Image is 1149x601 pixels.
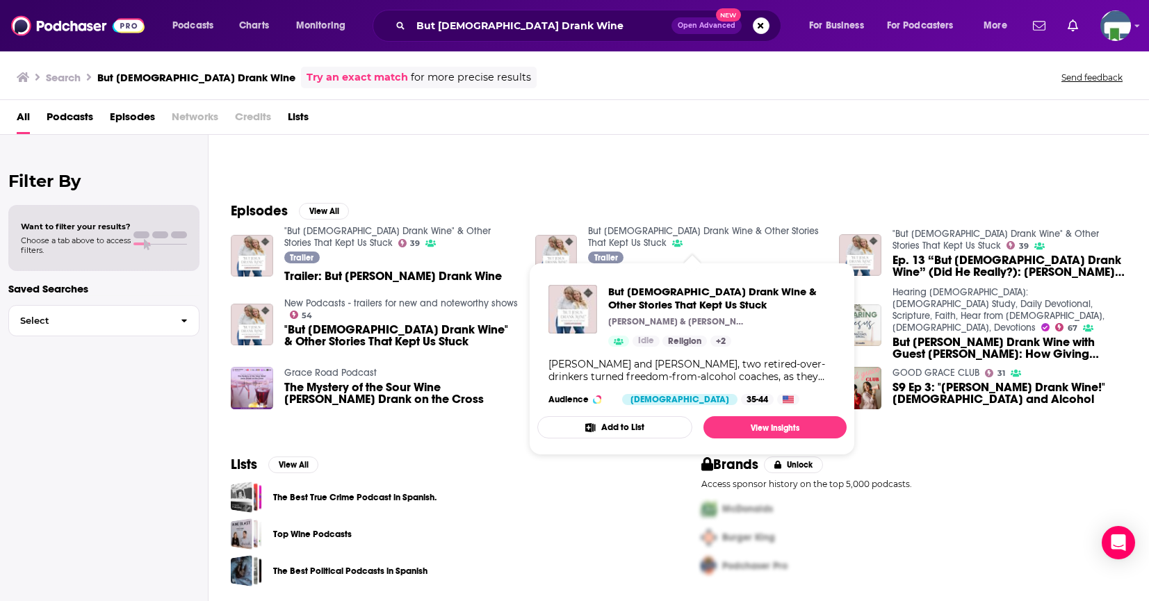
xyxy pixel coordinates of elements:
[878,15,974,37] button: open menu
[97,71,295,84] h3: But [DEMOGRAPHIC_DATA] Drank Wine
[235,106,271,134] span: Credits
[290,254,313,262] span: Trailer
[11,13,145,39] img: Podchaser - Follow, Share and Rate Podcasts
[231,456,318,473] a: ListsView All
[17,106,30,134] span: All
[893,228,1099,252] a: "But Jesus Drank Wine" & Other Stories That Kept Us Stuck
[231,518,262,550] a: Top Wine Podcasts
[984,16,1007,35] span: More
[1027,14,1051,38] a: Show notifications dropdown
[662,336,707,347] a: Religion
[710,336,731,347] a: +2
[1100,10,1131,41] img: User Profile
[548,358,836,383] div: [PERSON_NAME] and [PERSON_NAME], two retired-over-drinkers turned freedom-from-alcohol coaches, a...
[273,527,352,542] a: Top Wine Podcasts
[974,15,1025,37] button: open menu
[594,254,618,262] span: Trailer
[163,15,231,37] button: open menu
[21,236,131,255] span: Choose a tab above to access filters.
[288,106,309,134] span: Lists
[608,285,836,311] a: But Jesus Drank Wine & Other Stories That Kept Us Stuck
[386,10,794,42] div: Search podcasts, credits, & more...
[548,285,597,334] img: But Jesus Drank Wine & Other Stories That Kept Us Stuck
[1100,10,1131,41] span: Logged in as KCMedia
[284,381,519,405] span: The Mystery of the Sour Wine [PERSON_NAME] Drank on the Cross
[302,313,312,319] span: 54
[172,106,218,134] span: Networks
[893,254,1127,278] a: Ep. 13 “But Jesus Drank Wine” (Did He Really?): Pastor David (Re-Release)
[716,8,741,22] span: New
[284,324,519,347] a: "But Jesus Drank Wine" & Other Stories That Kept Us Stuck
[47,106,93,134] a: Podcasts
[1055,323,1077,331] a: 67
[284,270,502,282] a: Trailer: But Jesus Drank Wine
[231,367,273,409] a: The Mystery of the Sour Wine Jesus Drank on the Cross
[230,15,277,37] a: Charts
[1057,72,1127,83] button: Send feedback
[8,171,199,191] h2: Filter By
[696,552,722,580] img: Third Pro Logo
[110,106,155,134] a: Episodes
[638,334,654,348] span: Idle
[703,416,847,438] a: View Insights
[231,304,273,346] img: "But Jesus Drank Wine" & Other Stories That Kept Us Stuck
[284,225,491,249] a: "But Jesus Drank Wine" & Other Stories That Kept Us Stuck
[398,239,421,247] a: 39
[231,481,262,513] span: The Best True Crime Podcast in Spanish.
[839,367,881,409] img: S9 Ep 3: "Jesus Drank Wine!" Christians and Alcohol
[839,234,881,277] a: Ep. 13 “But Jesus Drank Wine” (Did He Really?): Pastor David (Re-Release)
[893,336,1127,360] a: But Jesus Drank Wine with Guest Christy Osborne: How Giving Alcohol Too Much Mental Real Estate C...
[307,69,408,85] a: Try an exact match
[1062,14,1084,38] a: Show notifications dropdown
[273,563,427,579] a: The Best Political Podcasts in Spanish
[809,16,864,35] span: For Business
[231,235,273,277] img: Trailer: But Jesus Drank Wine
[299,203,349,220] button: View All
[535,235,578,277] img: Trailer: But Jesus Drank Wine
[9,316,170,325] span: Select
[284,324,519,347] span: "But [DEMOGRAPHIC_DATA] Drank Wine" & Other Stories That Kept Us Stuck
[268,456,318,473] button: View All
[741,394,774,405] div: 35-44
[8,282,199,295] p: Saved Searches
[239,16,269,35] span: Charts
[410,240,420,247] span: 39
[286,15,364,37] button: open menu
[671,17,742,34] button: Open AdvancedNew
[696,495,722,523] img: First Pro Logo
[701,479,1127,489] p: Access sponsor history on the top 5,000 podcasts.
[764,456,823,473] button: Unlock
[284,297,518,309] a: New Podcasts - trailers for new and noteworthy shows
[722,560,788,572] span: Podchaser Pro
[893,367,979,379] a: GOOD GRACE CLUB
[537,416,692,438] button: Add to List
[296,16,345,35] span: Monitoring
[701,456,759,473] h2: Brands
[548,394,611,405] h3: Audience
[622,394,738,405] div: [DEMOGRAPHIC_DATA]
[284,381,519,405] a: The Mystery of the Sour Wine Jesus Drank on the Cross
[893,286,1105,334] a: Hearing Jesus: Bible Study, Daily Devotional, Scripture, Faith, Hear from God, Bible, Devotions
[839,304,881,347] img: But Jesus Drank Wine with Guest Christy Osborne: How Giving Alcohol Too Much Mental Real Estate C...
[799,15,881,37] button: open menu
[887,16,954,35] span: For Podcasters
[1102,526,1135,559] div: Open Intercom Messenger
[231,555,262,586] a: The Best Political Podcasts in Spanish
[290,311,313,319] a: 54
[893,381,1127,405] span: S9 Ep 3: "[PERSON_NAME] Drank Wine!" [DEMOGRAPHIC_DATA] and Alcohol
[231,456,257,473] h2: Lists
[231,202,349,220] a: EpisodesView All
[696,523,722,552] img: Second Pro Logo
[633,336,660,347] a: Idle
[893,381,1127,405] a: S9 Ep 3: "Jesus Drank Wine!" Christians and Alcohol
[722,503,773,515] span: McDonalds
[893,254,1127,278] span: Ep. 13 “But [DEMOGRAPHIC_DATA] Drank Wine” (Did He Really?): [PERSON_NAME] (Re-Release)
